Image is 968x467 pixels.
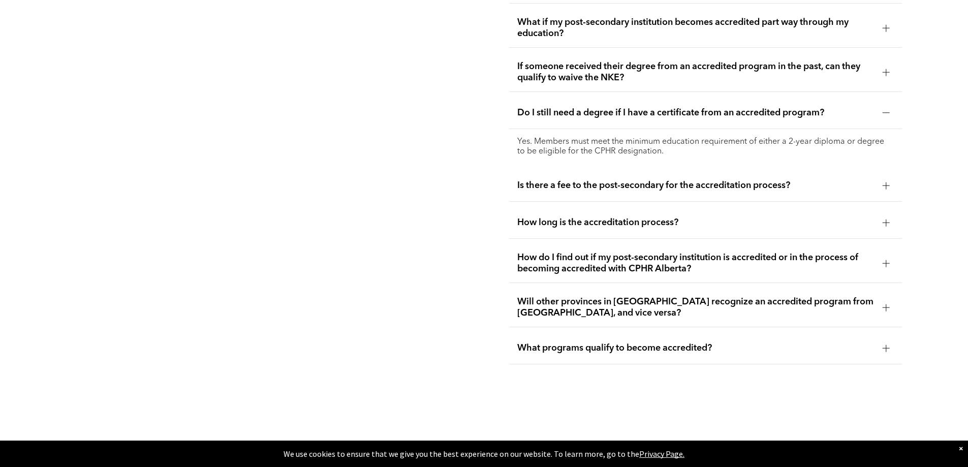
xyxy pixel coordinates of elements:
span: Will other provinces in [GEOGRAPHIC_DATA] recognize an accredited program from [GEOGRAPHIC_DATA],... [517,296,875,319]
span: If someone received their degree from an accredited program in the past, can they qualify to waiv... [517,61,875,83]
p: Yes. Members must meet the minimum education requirement of either a 2-year diploma or degree to ... [517,137,894,157]
span: Is there a fee to the post-secondary for the accreditation process? [517,180,875,191]
span: How long is the accreditation process? [517,217,875,228]
span: Do I still need a degree if I have a certificate from an accredited program? [517,107,875,118]
div: Dismiss notification [959,443,963,453]
span: What if my post-secondary institution becomes accredited part way through my education? [517,17,875,39]
span: What programs qualify to become accredited? [517,343,875,354]
span: How do I find out if my post-secondary institution is accredited or in the process of becoming ac... [517,252,875,274]
a: Privacy Page. [639,449,684,459]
